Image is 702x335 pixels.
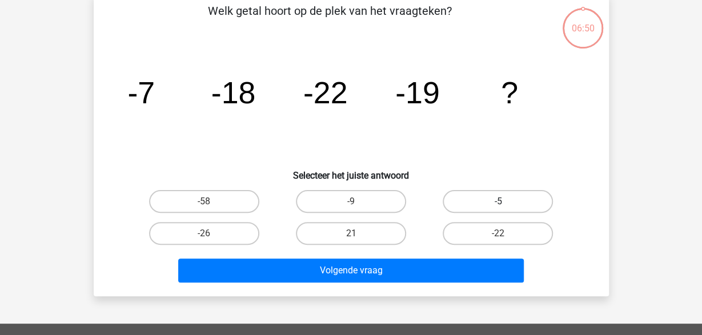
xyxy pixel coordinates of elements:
div: 06:50 [561,7,604,35]
button: Volgende vraag [178,259,524,282]
tspan: ? [501,75,518,110]
tspan: -7 [127,75,155,110]
label: -5 [443,190,553,213]
h6: Selecteer het juiste antwoord [112,161,591,181]
label: -9 [296,190,406,213]
tspan: -19 [395,75,440,110]
p: Welk getal hoort op de plek van het vraagteken? [112,2,548,37]
tspan: -18 [211,75,255,110]
tspan: -22 [303,75,347,110]
label: -58 [149,190,259,213]
label: -22 [443,222,553,245]
label: -26 [149,222,259,245]
label: 21 [296,222,406,245]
